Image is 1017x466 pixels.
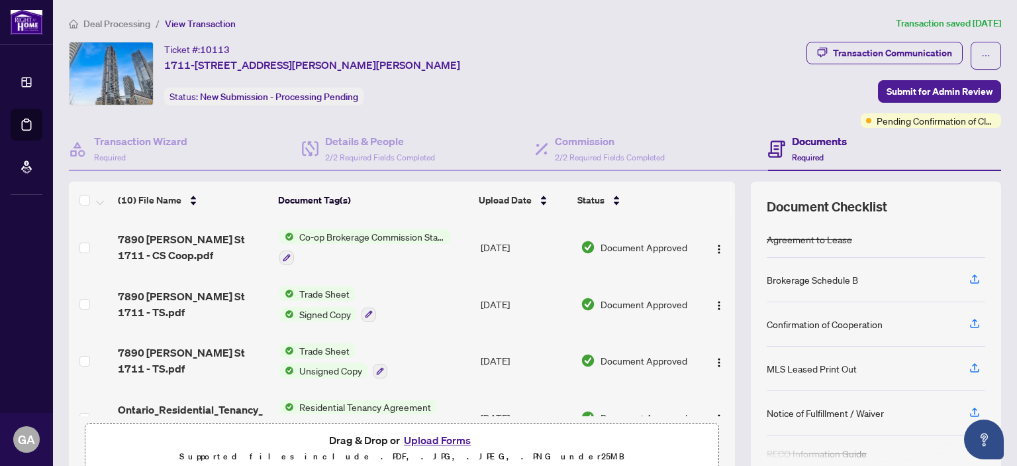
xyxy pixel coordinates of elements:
img: logo [11,10,42,34]
button: Status IconTrade SheetStatus IconSigned Copy [279,286,376,322]
td: [DATE] [475,219,575,276]
span: Signed Copy [294,307,356,321]
th: (10) File Name [113,182,273,219]
div: Status: [164,87,363,105]
span: Ontario_Residential_Tenancy_Agreement 1.pdf [118,402,268,434]
span: 7890 [PERSON_NAME] St 1711 - CS Coop.pdf [118,231,268,263]
img: Document Status [581,410,595,425]
span: Required [792,152,824,162]
button: Status IconTrade SheetStatus IconUnsigned Copy [279,343,387,379]
button: Transaction Communication [806,42,963,64]
span: ellipsis [981,51,991,60]
span: GA [18,430,35,449]
span: 7890 [PERSON_NAME] St 1711 - TS.pdf [118,345,268,377]
li: / [156,16,160,31]
td: [DATE] [475,333,575,390]
span: 2/2 Required Fields Completed [325,152,435,162]
img: Logo [714,414,724,424]
button: Logo [708,294,730,315]
span: Co-op Brokerage Commission Statement [294,229,451,244]
span: 2/2 Required Fields Completed [555,152,665,162]
button: Logo [708,407,730,428]
button: Logo [708,237,730,258]
span: Deal Processing [83,18,150,30]
span: 1711-[STREET_ADDRESS][PERSON_NAME][PERSON_NAME] [164,57,460,73]
span: Document Approved [601,353,687,368]
div: Agreement to Lease [767,232,852,247]
img: Logo [714,244,724,255]
span: Status [577,193,605,207]
span: Submit for Admin Review [887,81,993,102]
div: MLS Leased Print Out [767,361,857,376]
img: Logo [714,300,724,311]
div: Confirmation of Cooperation [767,317,883,331]
div: Transaction Communication [833,42,952,64]
span: Pending Confirmation of Closing [877,113,996,128]
img: Document Status [581,240,595,255]
td: [DATE] [475,276,575,333]
div: Brokerage Schedule B [767,272,858,287]
span: (10) File Name [118,193,181,207]
img: IMG-N12283908_1.jpg [70,42,153,105]
img: Status Icon [279,307,294,321]
div: Notice of Fulfillment / Waiver [767,406,884,420]
button: Upload Forms [400,432,475,449]
h4: Transaction Wizard [94,133,187,149]
img: Document Status [581,297,595,312]
img: Logo [714,357,724,368]
article: Transaction saved [DATE] [896,16,1001,31]
span: View Transaction [165,18,236,30]
img: Status Icon [279,363,294,378]
span: Residential Tenancy Agreement [294,400,436,414]
span: New Submission - Processing Pending [200,91,358,103]
span: Document Approved [601,297,687,312]
h4: Documents [792,133,847,149]
img: Status Icon [279,343,294,358]
span: 7890 [PERSON_NAME] St 1711 - TS.pdf [118,288,268,320]
button: Submit for Admin Review [878,80,1001,103]
td: [DATE] [475,389,575,446]
span: Trade Sheet [294,343,355,358]
span: Unsigned Copy [294,363,367,378]
button: Open asap [964,420,1004,459]
h4: Details & People [325,133,435,149]
span: Required [94,152,126,162]
img: Status Icon [279,286,294,301]
span: Upload Date [479,193,532,207]
th: Status [572,182,696,219]
button: Status IconResidential Tenancy Agreement [279,400,436,436]
img: Document Status [581,353,595,368]
span: Trade Sheet [294,286,355,301]
span: Document Checklist [767,198,887,216]
h4: Commission [555,133,665,149]
button: Logo [708,350,730,371]
span: 10113 [200,44,230,56]
div: Ticket #: [164,42,230,57]
p: Supported files include .PDF, .JPG, .JPEG, .PNG under 25 MB [93,449,710,465]
span: home [69,19,78,29]
span: Document Approved [601,410,687,425]
img: Status Icon [279,400,294,414]
th: Document Tag(s) [273,182,473,219]
span: Document Approved [601,240,687,255]
button: Status IconCo-op Brokerage Commission Statement [279,229,451,265]
img: Status Icon [279,229,294,244]
span: Drag & Drop or [329,432,475,449]
th: Upload Date [473,182,572,219]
